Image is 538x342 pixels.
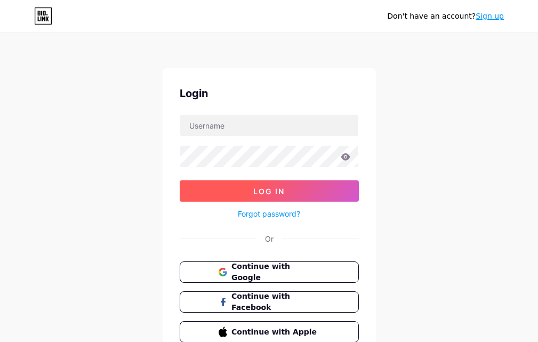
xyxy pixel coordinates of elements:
span: Continue with Google [231,261,319,283]
input: Username [180,115,358,136]
button: Continue with Google [180,261,359,283]
div: Don't have an account? [387,11,504,22]
a: Forgot password? [238,208,300,219]
button: Continue with Facebook [180,291,359,313]
div: Or [265,233,274,244]
span: Continue with Apple [231,327,319,338]
span: Log In [253,187,285,196]
span: Continue with Facebook [231,291,319,313]
a: Sign up [476,12,504,20]
button: Log In [180,180,359,202]
div: Login [180,85,359,101]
